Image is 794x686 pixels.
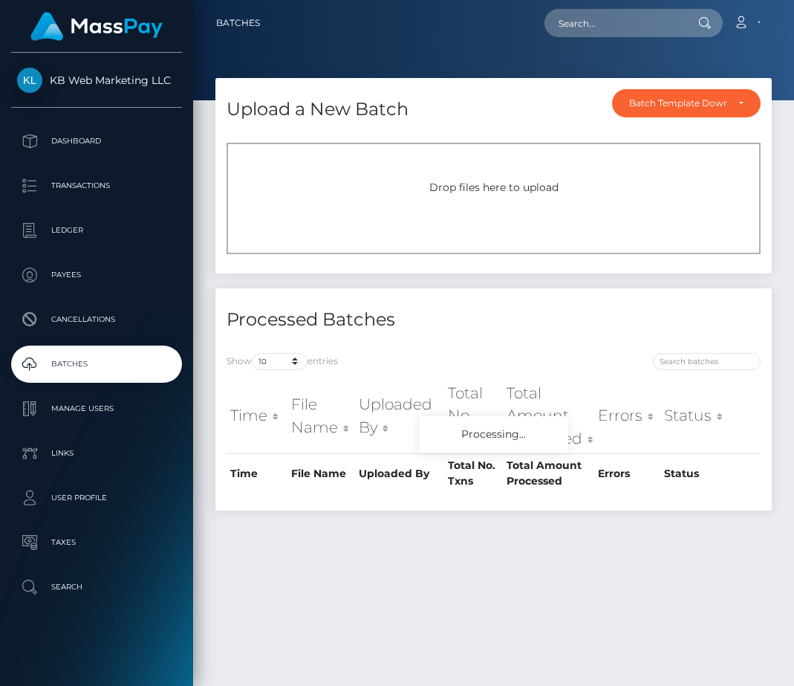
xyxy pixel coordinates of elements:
[17,68,42,93] img: KB Web Marketing LLC
[287,453,356,493] th: File Name
[429,181,559,194] span: Drop files here to upload
[216,7,260,39] a: Batches
[11,569,182,606] a: Search
[11,212,182,249] a: Ledger
[227,97,409,123] h4: Upload a New Batch
[594,453,660,493] th: Errors
[420,416,568,453] div: Processing...
[17,398,176,420] p: Manage Users
[287,378,356,453] th: File Name
[11,390,182,427] a: Manage Users
[17,576,176,598] p: Search
[17,531,176,554] p: Taxes
[11,435,182,472] a: Links
[11,74,182,87] span: KB Web Marketing LLC
[660,378,729,453] th: Status
[11,167,182,204] a: Transactions
[17,219,176,242] p: Ledger
[227,307,483,333] h4: Processed Batches
[11,123,182,160] a: Dashboard
[612,89,761,117] button: Batch Template Download
[629,97,726,109] div: Batch Template Download
[17,264,176,286] p: Payees
[30,12,163,41] img: MassPay Logo
[11,256,182,294] a: Payees
[17,130,176,152] p: Dashboard
[17,442,176,465] p: Links
[17,175,176,197] p: Transactions
[227,353,338,370] label: Show entries
[503,378,593,453] th: Total Amount Processed
[227,453,287,493] th: Time
[355,378,444,453] th: Uploaded By
[11,479,182,517] a: User Profile
[503,453,593,493] th: Total Amount Processed
[252,353,307,370] select: Showentries
[355,453,444,493] th: Uploaded By
[660,453,729,493] th: Status
[227,378,287,453] th: Time
[444,378,503,453] th: Total No. Txns
[17,487,176,509] p: User Profile
[11,346,182,383] a: Batches
[544,9,684,37] input: Search...
[11,301,182,338] a: Cancellations
[17,308,176,331] p: Cancellations
[444,453,503,493] th: Total No. Txns
[17,353,176,375] p: Batches
[11,524,182,561] a: Taxes
[594,378,660,453] th: Errors
[653,353,761,370] input: Search batches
